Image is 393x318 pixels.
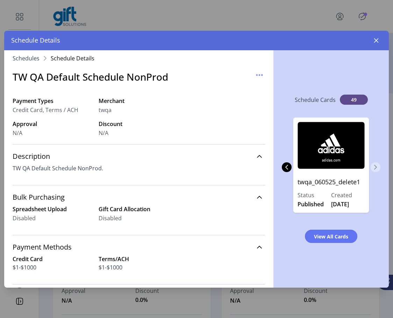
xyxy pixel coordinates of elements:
span: View All Cards [314,233,348,240]
span: $1-$1000 [99,263,179,272]
span: Description [13,153,50,160]
span: Published [298,200,324,208]
span: Credit Card, Terms / ACH [13,106,93,114]
div: Payment Methods [13,255,265,280]
label: Gift Card Allocation [99,205,179,213]
label: Discount [99,120,179,128]
span: Schedule Details [11,36,60,45]
label: Created [331,191,365,199]
div: Description [13,164,265,181]
div: 6 [292,110,371,224]
span: Schedule Details [51,56,94,61]
span: twqa [99,106,112,114]
label: Payment Types [13,97,93,105]
p: twqa_060525_delete1 [298,173,365,191]
div: Bulk Purchasing [13,205,265,231]
div: Terms/ACH [99,255,179,263]
label: Merchant [99,97,179,105]
span: Disabled [99,214,122,222]
button: Next Page [371,162,380,172]
label: Spreadsheet Upload [13,205,93,213]
label: Approval [13,120,93,128]
label: Status [298,191,331,199]
a: Schedules [13,56,40,61]
span: $1-$1000 [13,263,93,272]
a: Payment Methods [13,239,265,255]
h3: TW QA Default Schedule NonProd [13,69,168,84]
img: twqa_060525_delete1 [298,122,365,169]
button: Previous Page [282,162,292,172]
span: 49 [340,95,368,105]
p: Schedule Cards [295,96,336,104]
a: Description [13,149,265,164]
div: Credit Card [13,255,93,263]
a: Bulk Purchasing [13,190,265,205]
div: TW QA Default Schedule NonProd. [13,164,265,172]
span: N/A [99,129,108,137]
span: Bulk Purchasing [13,194,65,201]
span: [DATE] [331,200,349,208]
span: Payment Methods [13,244,72,251]
button: View All Cards [305,230,357,243]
